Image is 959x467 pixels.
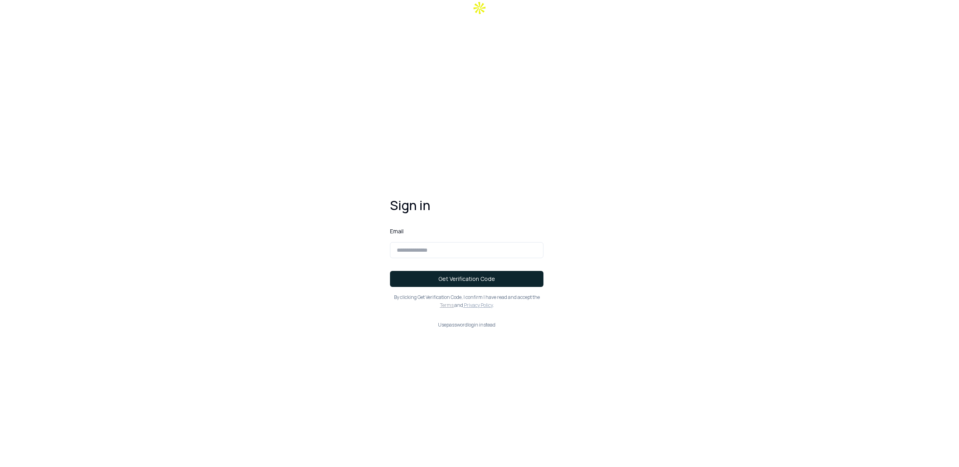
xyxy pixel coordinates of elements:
a: Privacy Policy [463,302,493,309]
p: By clicking Get Verification Code , I confirm I have read and accept the and . [390,293,543,309]
button: Usepasswordlogin instead [390,322,543,328]
label: Email [390,227,543,236]
button: Get Verification Code [390,271,543,287]
a: Terms [440,302,454,309]
h1: Sign in [390,196,543,214]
